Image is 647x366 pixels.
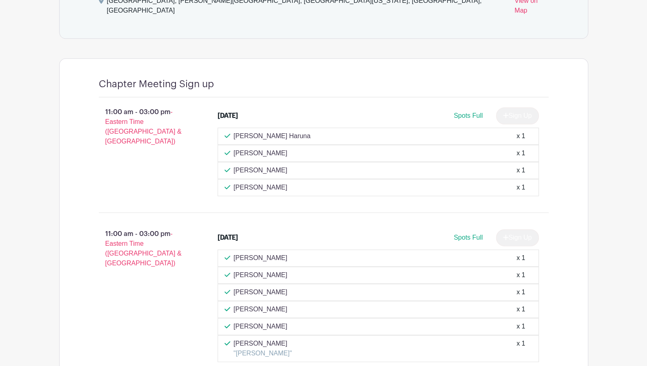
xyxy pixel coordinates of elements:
div: x 1 [516,304,525,314]
span: Spots Full [454,234,482,241]
div: x 1 [516,322,525,331]
p: [PERSON_NAME] [233,304,287,314]
div: x 1 [516,253,525,263]
div: x 1 [516,270,525,280]
p: [PERSON_NAME] [233,339,292,348]
div: x 1 [516,131,525,141]
div: x 1 [516,339,525,358]
p: [PERSON_NAME] [233,270,287,280]
p: [PERSON_NAME] [233,148,287,158]
p: 11:00 am - 03:00 pm [86,104,205,150]
p: [PERSON_NAME] [233,322,287,331]
div: [DATE] [218,111,238,121]
span: - Eastern Time ([GEOGRAPHIC_DATA] & [GEOGRAPHIC_DATA]) [105,230,182,267]
p: [PERSON_NAME] [233,183,287,192]
div: x 1 [516,183,525,192]
div: [DATE] [218,233,238,243]
div: x 1 [516,165,525,175]
div: x 1 [516,287,525,297]
p: [PERSON_NAME] [233,165,287,175]
span: - Eastern Time ([GEOGRAPHIC_DATA] & [GEOGRAPHIC_DATA]) [105,108,182,145]
p: "[PERSON_NAME]" [233,348,292,358]
p: [PERSON_NAME] Haruna [233,131,311,141]
p: [PERSON_NAME] [233,253,287,263]
span: Spots Full [454,112,482,119]
p: 11:00 am - 03:00 pm [86,226,205,271]
h4: Chapter Meeting Sign up [99,78,214,90]
p: [PERSON_NAME] [233,287,287,297]
div: x 1 [516,148,525,158]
